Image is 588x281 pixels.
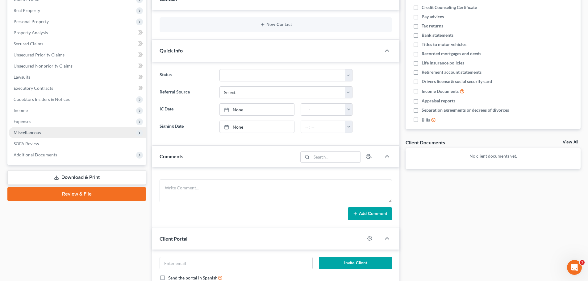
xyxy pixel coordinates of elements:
[14,119,31,124] span: Expenses
[14,63,73,68] span: Unsecured Nonpriority Claims
[301,104,345,115] input: -- : --
[14,141,39,146] span: SOFA Review
[422,69,482,75] span: Retirement account statements
[567,260,582,275] iframe: Intercom live chat
[14,152,57,157] span: Additional Documents
[9,38,146,49] a: Secured Claims
[156,103,216,116] label: IC Date
[312,152,361,162] input: Search...
[406,139,445,146] div: Client Documents
[168,275,218,280] span: Send the portal in Spanish
[422,4,477,10] span: Credit Counseling Certificate
[9,27,146,38] a: Property Analysis
[14,97,70,102] span: Codebtors Insiders & Notices
[220,121,294,133] a: None
[9,60,146,72] a: Unsecured Nonpriority Claims
[14,74,30,80] span: Lawsuits
[160,48,183,53] span: Quick Info
[422,60,464,66] span: Life insurance policies
[411,153,576,159] p: No client documents yet.
[319,257,392,269] button: Invite Client
[14,130,41,135] span: Miscellaneous
[9,138,146,149] a: SOFA Review
[160,236,187,242] span: Client Portal
[9,72,146,83] a: Lawsuits
[9,49,146,60] a: Unsecured Priority Claims
[7,187,146,201] a: Review & File
[160,153,183,159] span: Comments
[422,107,509,113] span: Separation agreements or decrees of divorces
[14,30,48,35] span: Property Analysis
[14,41,43,46] span: Secured Claims
[9,83,146,94] a: Executory Contracts
[156,69,216,81] label: Status
[422,51,481,57] span: Recorded mortgages and deeds
[422,98,455,104] span: Appraisal reports
[165,22,387,27] button: New Contact
[422,32,453,38] span: Bank statements
[156,121,216,133] label: Signing Date
[14,85,53,91] span: Executory Contracts
[14,8,40,13] span: Real Property
[7,170,146,185] a: Download & Print
[348,207,392,220] button: Add Comment
[220,104,294,115] a: None
[422,41,466,48] span: Titles to motor vehicles
[14,19,49,24] span: Personal Property
[422,78,492,85] span: Drivers license & social security card
[422,88,459,94] span: Income Documents
[14,108,28,113] span: Income
[422,14,444,20] span: Pay advices
[563,140,578,144] a: View All
[160,257,312,269] input: Enter email
[156,86,216,99] label: Referral Source
[14,52,65,57] span: Unsecured Priority Claims
[422,23,443,29] span: Tax returns
[422,117,430,123] span: Bills
[301,121,345,133] input: -- : --
[580,260,585,265] span: 1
